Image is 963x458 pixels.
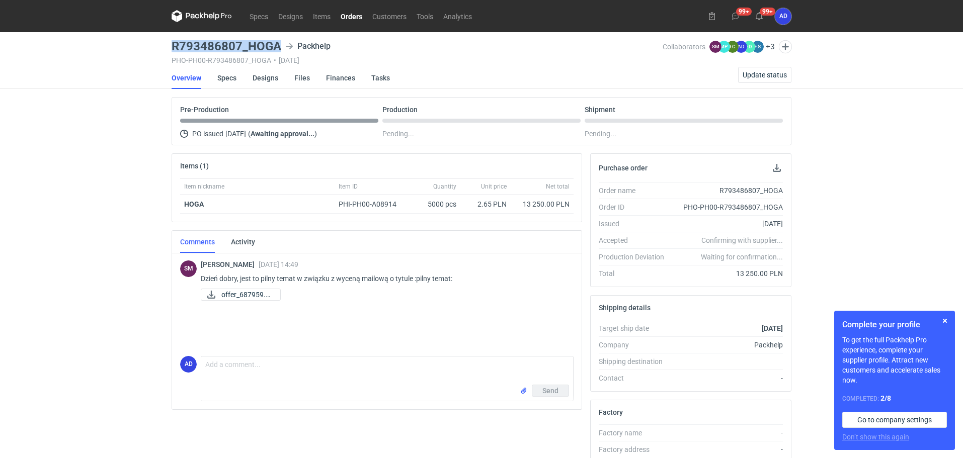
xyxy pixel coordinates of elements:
[599,356,672,367] div: Shipping destination
[672,428,783,438] div: -
[599,252,672,262] div: Production Deviation
[251,130,314,138] strong: Awaiting approval...
[546,182,570,191] span: Net total
[939,315,951,327] button: Skip for now
[599,428,672,438] div: Factory name
[464,199,507,209] div: 2.65 PLN
[599,408,623,416] h2: Factory
[842,393,947,404] div: Completed:
[752,41,764,53] figcaption: ŁS
[274,56,276,64] span: •
[201,289,281,301] a: offer_687959.pdf
[201,260,259,268] span: [PERSON_NAME]
[201,272,566,285] p: Dzień dobry, jest to pilny temat w związku z wyceną mailową o tytule :pilny temat:
[735,41,747,53] figcaption: AD
[339,182,358,191] span: Item ID
[599,235,672,245] div: Accepted
[245,10,273,22] a: Specs
[180,162,209,170] h2: Items (1)
[672,340,783,350] div: Packhelp
[532,385,569,397] button: Send
[180,260,197,277] figcaption: SM
[842,412,947,428] a: Go to company settings
[743,41,755,53] figcaption: ŁD
[599,219,672,229] div: Issued
[294,67,310,89] a: Files
[672,186,783,196] div: R793486807_HOGA
[217,67,236,89] a: Specs
[599,202,672,212] div: Order ID
[599,444,672,454] div: Factory address
[248,130,251,138] span: (
[180,356,197,373] figcaption: AD
[180,356,197,373] div: Anita Dolczewska
[542,387,558,394] span: Send
[326,67,355,89] a: Finances
[412,10,438,22] a: Tools
[718,41,730,53] figcaption: MP
[743,71,787,78] span: Update status
[779,40,792,53] button: Edit collaborators
[842,432,909,442] button: Don’t show this again
[433,182,456,191] span: Quantity
[367,10,412,22] a: Customers
[599,268,672,279] div: Total
[339,199,406,209] div: PHI-PH00-A08914
[880,394,891,402] strong: 2 / 8
[172,56,663,64] div: PHO-PH00-R793486807_HOGA [DATE]
[762,324,783,332] strong: [DATE]
[701,236,783,244] em: Confirming with supplier...
[585,128,783,140] div: Pending...
[515,199,570,209] div: 13 250.00 PLN
[672,444,783,454] div: -
[701,252,783,262] em: Waiting for confirmation...
[184,182,224,191] span: Item nickname
[727,41,739,53] figcaption: ŁC
[599,340,672,350] div: Company
[273,10,308,22] a: Designs
[221,289,272,300] span: offer_687959.pdf
[599,186,672,196] div: Order name
[766,42,775,51] button: +3
[172,40,281,52] h3: R793486807_HOGA
[599,304,651,312] h2: Shipping details
[842,335,947,385] p: To get the full Packhelp Pro experience, complete your supplier profile. Attract new customers an...
[672,268,783,279] div: 13 250.00 PLN
[180,260,197,277] div: Sebastian Markut
[172,10,232,22] svg: Packhelp Pro
[336,10,367,22] a: Orders
[382,128,414,140] span: Pending...
[672,219,783,229] div: [DATE]
[382,106,418,114] p: Production
[180,128,378,140] div: PO issued
[231,231,255,253] a: Activity
[481,182,507,191] span: Unit price
[599,373,672,383] div: Contact
[438,10,477,22] a: Analytics
[672,202,783,212] div: PHO-PH00-R793486807_HOGA
[842,319,947,331] h1: Complete your profile
[172,67,201,89] a: Overview
[771,162,783,174] button: Download PO
[728,8,744,24] button: 99+
[775,8,791,25] div: Anita Dolczewska
[253,67,278,89] a: Designs
[738,67,791,83] button: Update status
[180,231,215,253] a: Comments
[775,8,791,25] button: AD
[585,106,615,114] p: Shipment
[184,200,204,208] strong: HOGA
[709,41,721,53] figcaption: SM
[599,323,672,333] div: Target ship date
[410,195,460,214] div: 5000 pcs
[225,128,246,140] span: [DATE]
[599,164,648,172] h2: Purchase order
[308,10,336,22] a: Items
[180,106,229,114] p: Pre-Production
[371,67,390,89] a: Tasks
[672,373,783,383] div: -
[285,40,331,52] div: Packhelp
[314,130,317,138] span: )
